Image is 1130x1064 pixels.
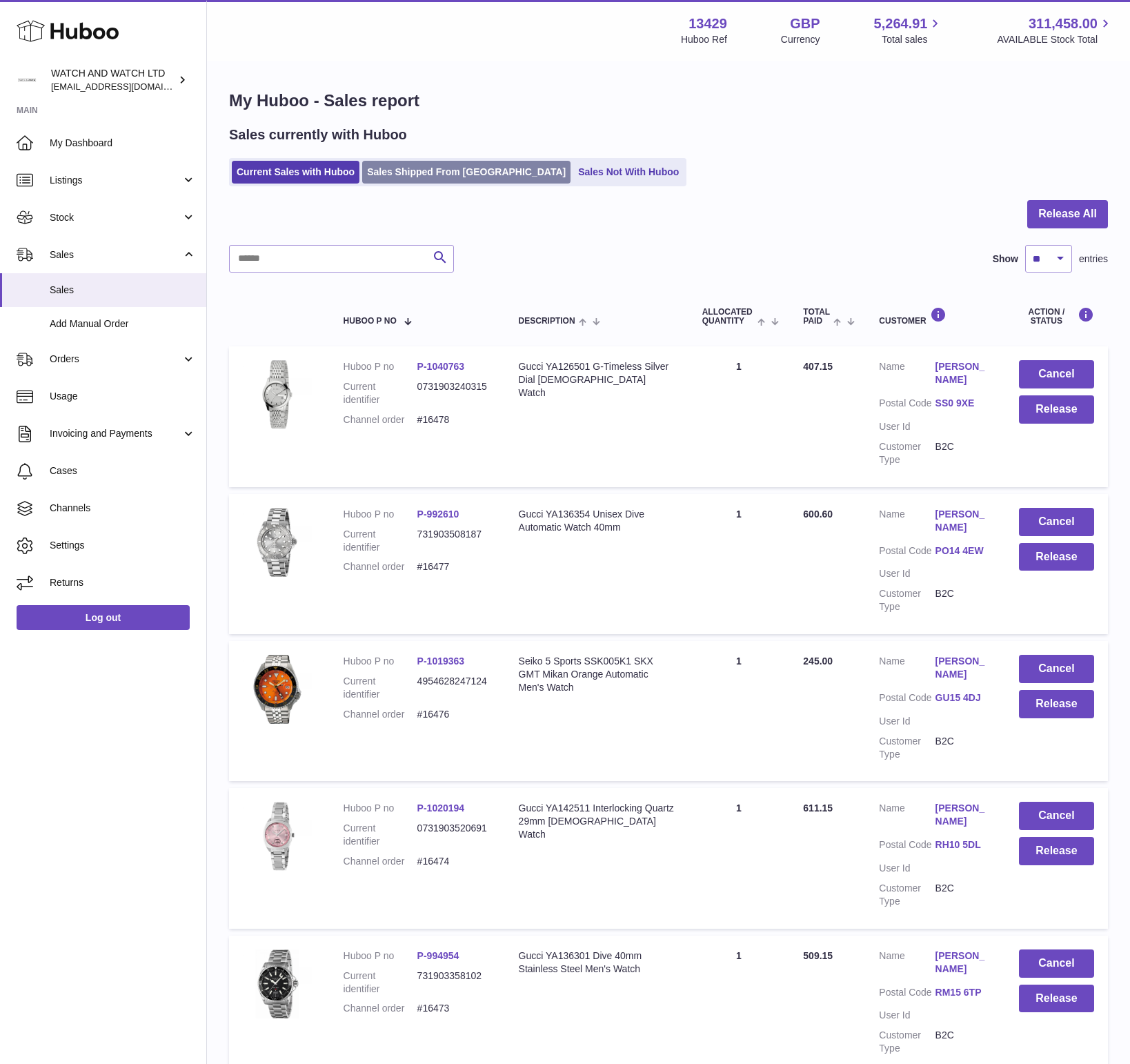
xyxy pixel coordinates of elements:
[935,882,991,908] dd: B2C
[1019,690,1094,718] button: Release
[344,708,417,721] dt: Channel order
[681,33,727,46] div: Huboo Ref
[50,353,181,366] span: Orders
[417,656,465,667] a: P-1019363
[417,560,491,573] dd: #16477
[344,380,417,406] dt: Current identifier
[344,317,397,326] span: Huboo P no
[344,855,417,868] dt: Channel order
[50,174,181,187] span: Listings
[51,67,175,93] div: WATCH AND WATCH LTD
[803,656,833,667] span: 245.00
[879,882,935,908] dt: Customer Type
[417,822,491,848] dd: 0731903520691
[344,560,417,573] dt: Channel order
[935,802,991,828] a: [PERSON_NAME]
[243,508,312,577] img: 1718701278.jpg
[344,1002,417,1015] dt: Channel order
[417,528,491,554] dd: 731903508187
[935,544,991,558] a: PO14 4EW
[879,567,935,580] dt: User Id
[879,949,935,979] dt: Name
[344,508,417,521] dt: Huboo P no
[417,708,491,721] dd: #16476
[1019,543,1094,571] button: Release
[803,509,833,520] span: 600.60
[874,14,928,33] span: 5,264.91
[935,691,991,705] a: GU15 4DJ
[688,14,727,33] strong: 13429
[1019,802,1094,830] button: Cancel
[688,641,790,781] td: 1
[417,509,459,520] a: P-992610
[879,544,935,561] dt: Postal Code
[935,949,991,976] a: [PERSON_NAME]
[688,494,790,634] td: 1
[803,361,833,372] span: 407.15
[702,308,754,326] span: ALLOCATED Quantity
[935,655,991,681] a: [PERSON_NAME]
[519,508,675,534] div: Gucci YA136354 Unisex Dive Automatic Watch 40mm
[879,508,935,538] dt: Name
[874,14,944,46] a: 5,264.91 Total sales
[50,248,181,262] span: Sales
[417,413,491,426] dd: #16478
[344,675,417,701] dt: Current identifier
[229,126,407,144] h2: Sales currently with Huboo
[790,14,820,33] strong: GBP
[519,949,675,976] div: Gucci YA136301 Dive 40mm Stainless Steel Men's Watch
[344,413,417,426] dt: Channel order
[417,950,459,961] a: P-994954
[50,317,196,331] span: Add Manual Order
[243,360,312,429] img: 1744116600.jpg
[879,655,935,684] dt: Name
[935,440,991,466] dd: B2C
[688,788,790,928] td: 1
[1029,14,1098,33] span: 311,458.00
[879,838,935,855] dt: Postal Code
[935,735,991,761] dd: B2C
[50,284,196,297] span: Sales
[417,380,491,406] dd: 0731903240315
[519,360,675,400] div: Gucci YA126501 G-Timeless Silver Dial [DEMOGRAPHIC_DATA] Watch
[1079,253,1108,266] span: entries
[362,161,571,184] a: Sales Shipped From [GEOGRAPHIC_DATA]
[243,949,312,1018] img: 1719996941.jpg
[1019,508,1094,536] button: Cancel
[50,464,196,477] span: Cases
[573,161,684,184] a: Sales Not With Huboo
[879,691,935,708] dt: Postal Code
[879,715,935,728] dt: User Id
[1019,655,1094,683] button: Cancel
[519,317,575,326] span: Description
[1027,200,1108,228] button: Release All
[519,802,675,841] div: Gucci YA142511 Interlocking Quartz 29mm [DEMOGRAPHIC_DATA] Watch
[935,986,991,999] a: RM15 6TP
[803,308,830,326] span: Total paid
[17,605,190,630] a: Log out
[519,655,675,694] div: Seiko 5 Sports SSK005K1 SKX GMT Mikan Orange Automatic Men's Watch
[344,969,417,996] dt: Current identifier
[50,502,196,515] span: Channels
[935,508,991,534] a: [PERSON_NAME]
[344,528,417,554] dt: Current identifier
[50,576,196,589] span: Returns
[1019,360,1094,388] button: Cancel
[882,33,943,46] span: Total sales
[935,360,991,386] a: [PERSON_NAME]
[803,802,833,814] span: 611.15
[879,862,935,875] dt: User Id
[879,440,935,466] dt: Customer Type
[1019,949,1094,978] button: Cancel
[993,253,1018,266] label: Show
[879,360,935,390] dt: Name
[1019,985,1094,1013] button: Release
[879,1029,935,1055] dt: Customer Type
[935,1029,991,1055] dd: B2C
[417,802,465,814] a: P-1020194
[935,587,991,613] dd: B2C
[879,420,935,433] dt: User Id
[229,90,1108,112] h1: My Huboo - Sales report
[997,33,1113,46] span: AVAILABLE Stock Total
[243,802,312,871] img: 1731593154.jpg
